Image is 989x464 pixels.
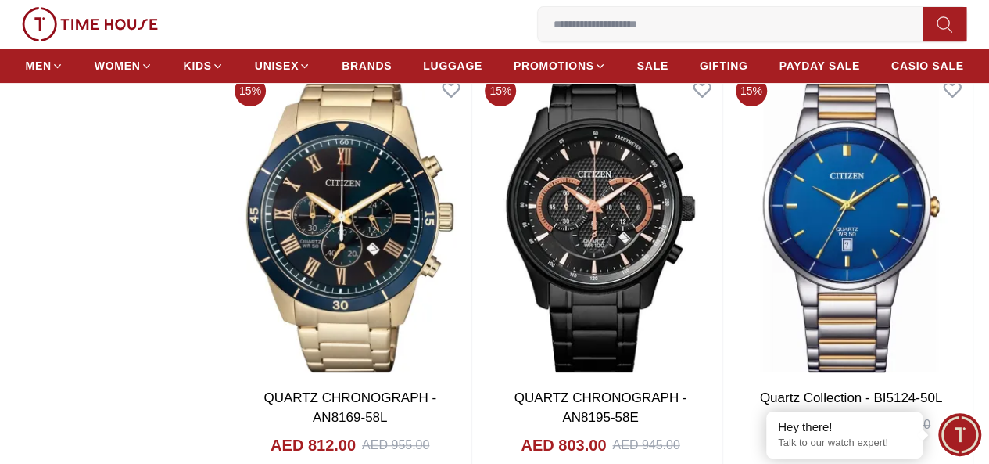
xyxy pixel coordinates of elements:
span: CASIO SALE [891,58,964,74]
span: WOMEN [95,58,141,74]
div: Chat Widget [938,413,981,456]
a: GIFTING [700,52,748,80]
a: SALE [637,52,668,80]
img: Quartz Collection - BI5124-50L [729,69,973,379]
span: BRANDS [342,58,392,74]
p: Talk to our watch expert! [778,437,911,450]
div: Hey there! [778,419,911,435]
a: QUARTZ CHRONOGRAPH - AN8169-58L [263,390,436,426]
span: UNISEX [255,58,299,74]
div: AED 955.00 [362,436,429,455]
span: 15 % [485,75,516,106]
span: LUGGAGE [423,58,482,74]
span: SALE [637,58,668,74]
a: CASIO SALE [891,52,964,80]
a: MEN [26,52,63,80]
img: QUARTZ CHRONOGRAPH - AN8169-58L [228,69,471,379]
a: QUARTZ CHRONOGRAPH - AN8195-58E [514,390,687,426]
span: 15 % [736,75,767,106]
a: BRANDS [342,52,392,80]
div: AED 945.00 [612,436,679,455]
h4: AED 812.00 [271,434,356,456]
span: KIDS [184,58,212,74]
a: LUGGAGE [423,52,482,80]
span: GIFTING [700,58,748,74]
div: AED 690.00 [863,415,930,434]
span: MEN [26,58,52,74]
span: PROMOTIONS [514,58,594,74]
a: WOMEN [95,52,152,80]
span: 15 % [235,75,266,106]
img: QUARTZ CHRONOGRAPH - AN8195-58E [478,69,722,379]
a: PROMOTIONS [514,52,606,80]
a: PAYDAY SALE [779,52,859,80]
span: PAYDAY SALE [779,58,859,74]
img: ... [22,7,158,41]
a: KIDS [184,52,224,80]
a: Quartz Collection - BI5124-50L [760,390,942,405]
h4: AED 803.00 [521,434,606,456]
a: UNISEX [255,52,310,80]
